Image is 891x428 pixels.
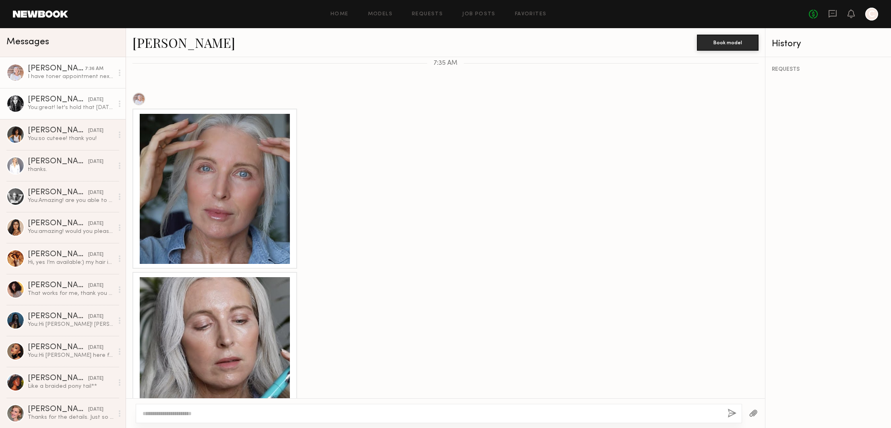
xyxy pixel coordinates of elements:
[88,375,103,383] div: [DATE]
[6,37,49,47] span: Messages
[28,73,114,80] div: I have toner appointment next week so will be greige It’s just past shoulder length rn Thanks!
[88,406,103,414] div: [DATE]
[28,414,114,421] div: Thanks for the details. Just so we’re on the same page, my $1,210 rate is for standard e-comm sho...
[28,352,114,359] div: You: Hi [PERSON_NAME] here from Kitsch - We have a shoot we're planning the week of [DATE] we thi...
[28,96,88,104] div: [PERSON_NAME]
[28,65,85,73] div: [PERSON_NAME]
[28,251,88,259] div: [PERSON_NAME]
[88,282,103,290] div: [DATE]
[515,12,547,17] a: Favorites
[28,158,88,166] div: [PERSON_NAME]
[28,344,88,352] div: [PERSON_NAME]
[85,65,103,73] div: 7:36 AM
[331,12,349,17] a: Home
[368,12,393,17] a: Models
[697,39,759,45] a: Book model
[462,12,496,17] a: Job Posts
[434,60,457,67] span: 7:35 AM
[88,96,103,104] div: [DATE]
[88,189,103,197] div: [DATE]
[772,39,885,49] div: History
[865,8,878,21] a: C
[28,259,114,266] div: Hi, yes I’m available:) my hair is currently curly!
[28,220,88,228] div: [PERSON_NAME]
[88,251,103,259] div: [DATE]
[88,158,103,166] div: [DATE]
[28,127,88,135] div: [PERSON_NAME]
[28,282,88,290] div: [PERSON_NAME]
[28,228,114,235] div: You: amazing! would you please let me know what hair type you would consider you have? also, if y...
[132,34,235,51] a: [PERSON_NAME]
[28,166,114,173] div: thanks.
[28,290,114,297] div: That works for me, thank you for letting me know :)
[697,35,759,51] button: Book model
[88,313,103,321] div: [DATE]
[28,313,88,321] div: [PERSON_NAME]
[28,189,88,197] div: [PERSON_NAME]
[28,383,114,390] div: Like a braided pony tail**
[772,67,885,72] div: REQUESTS
[88,127,103,135] div: [DATE]
[28,135,114,142] div: You: so cuteee! thank you!
[28,405,88,414] div: [PERSON_NAME]
[28,321,114,328] div: You: Hi [PERSON_NAME]! [PERSON_NAME] here from Kitsch - We have a shoot we're planning the week o...
[28,104,114,111] div: You: great! let's hold that [DATE] then!
[28,197,114,204] div: You: Amazing! are you able to send pictures of your current hair? thank you!
[88,344,103,352] div: [DATE]
[88,220,103,228] div: [DATE]
[412,12,443,17] a: Requests
[28,374,88,383] div: [PERSON_NAME]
